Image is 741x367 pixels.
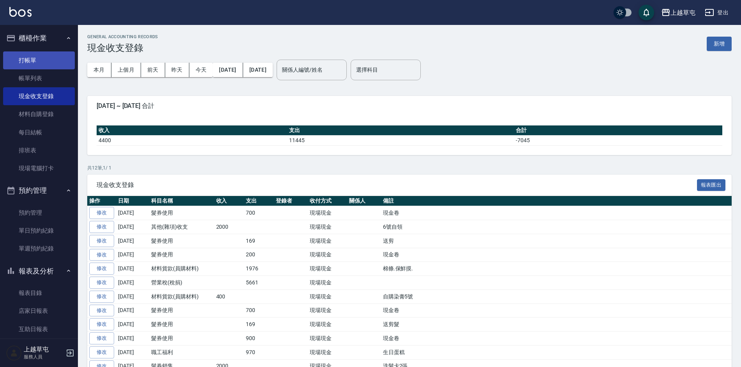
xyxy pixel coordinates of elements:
th: 日期 [116,196,149,206]
td: 400 [214,289,244,303]
button: 今天 [189,63,213,77]
div: 上越草屯 [670,8,695,18]
td: 5661 [244,276,274,290]
td: 現場現金 [308,345,347,359]
td: [DATE] [116,206,149,220]
td: 髮券使用 [149,206,214,220]
td: 1976 [244,262,274,276]
button: 本月 [87,63,111,77]
td: 970 [244,345,274,359]
a: 修改 [89,249,114,261]
a: 修改 [89,305,114,317]
th: 合計 [514,125,722,136]
h5: 上越草屯 [24,346,64,353]
a: 單週預約紀錄 [3,240,75,258]
td: 自購染膏5號 [381,289,732,303]
span: 現金收支登錄 [97,181,697,189]
td: 現金卷 [381,248,732,262]
td: 髮券使用 [149,303,214,318]
td: 髮券使用 [149,318,214,332]
td: 其他(雜項)收支 [149,220,214,234]
th: 收付方式 [308,196,347,206]
a: 預約管理 [3,204,75,222]
td: [DATE] [116,345,149,359]
td: 現場現金 [308,303,347,318]
th: 科目名稱 [149,196,214,206]
th: 備註 [381,196,732,206]
button: save [639,5,654,20]
td: [DATE] [116,248,149,262]
img: Logo [9,7,32,17]
a: 報表匯出 [697,181,726,188]
td: 現金卷 [381,206,732,220]
a: 修改 [89,263,114,275]
p: 服務人員 [24,353,64,360]
td: 材料貨款(員購材料) [149,289,214,303]
th: 關係人 [347,196,381,206]
td: 現金卷 [381,332,732,346]
td: 現金卷 [381,303,732,318]
td: 棉條.保鮮摸. [381,262,732,276]
td: 現場現金 [308,234,347,248]
td: 現場現金 [308,332,347,346]
h2: GENERAL ACCOUNTING RECORDS [87,34,158,39]
a: 每日結帳 [3,124,75,141]
td: 材料貨款(員購材料) [149,262,214,276]
a: 修改 [89,207,114,219]
td: 職工福利 [149,345,214,359]
a: 新增 [707,40,732,47]
a: 修改 [89,221,114,233]
a: 修改 [89,235,114,247]
td: 髮券使用 [149,248,214,262]
a: 互助月報表 [3,338,75,356]
td: 現場現金 [308,248,347,262]
th: 登錄者 [274,196,308,206]
a: 互助日報表 [3,320,75,338]
button: 預約管理 [3,180,75,201]
td: 700 [244,206,274,220]
td: [DATE] [116,289,149,303]
a: 排班表 [3,141,75,159]
td: 生日蛋糕 [381,345,732,359]
th: 收入 [97,125,287,136]
button: [DATE] [243,63,273,77]
button: 櫃檯作業 [3,28,75,48]
th: 操作 [87,196,116,206]
td: 營業稅(稅捐) [149,276,214,290]
a: 報表目錄 [3,284,75,302]
button: 登出 [702,5,732,20]
button: 上越草屯 [658,5,699,21]
td: 現場現金 [308,220,347,234]
button: 前天 [141,63,165,77]
img: Person [6,345,22,361]
td: [DATE] [116,332,149,346]
button: [DATE] [213,63,243,77]
p: 共 12 筆, 1 / 1 [87,164,732,171]
td: 200 [244,248,274,262]
a: 店家日報表 [3,302,75,320]
td: 送剪 [381,234,732,248]
td: 169 [244,318,274,332]
a: 單日預約紀錄 [3,222,75,240]
td: 現場現金 [308,276,347,290]
button: 新增 [707,37,732,51]
td: 髮券使用 [149,332,214,346]
td: 送剪髮 [381,318,732,332]
td: [DATE] [116,262,149,276]
td: 現場現金 [308,262,347,276]
a: 打帳單 [3,51,75,69]
a: 修改 [89,332,114,344]
h3: 現金收支登錄 [87,42,158,53]
th: 支出 [287,125,514,136]
a: 修改 [89,318,114,330]
td: 現場現金 [308,206,347,220]
td: 髮券使用 [149,234,214,248]
td: 169 [244,234,274,248]
td: 900 [244,332,274,346]
th: 收入 [214,196,244,206]
button: 報表匯出 [697,179,726,191]
button: 報表及分析 [3,261,75,281]
a: 修改 [89,291,114,303]
td: -7045 [514,135,722,145]
a: 修改 [89,277,114,289]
